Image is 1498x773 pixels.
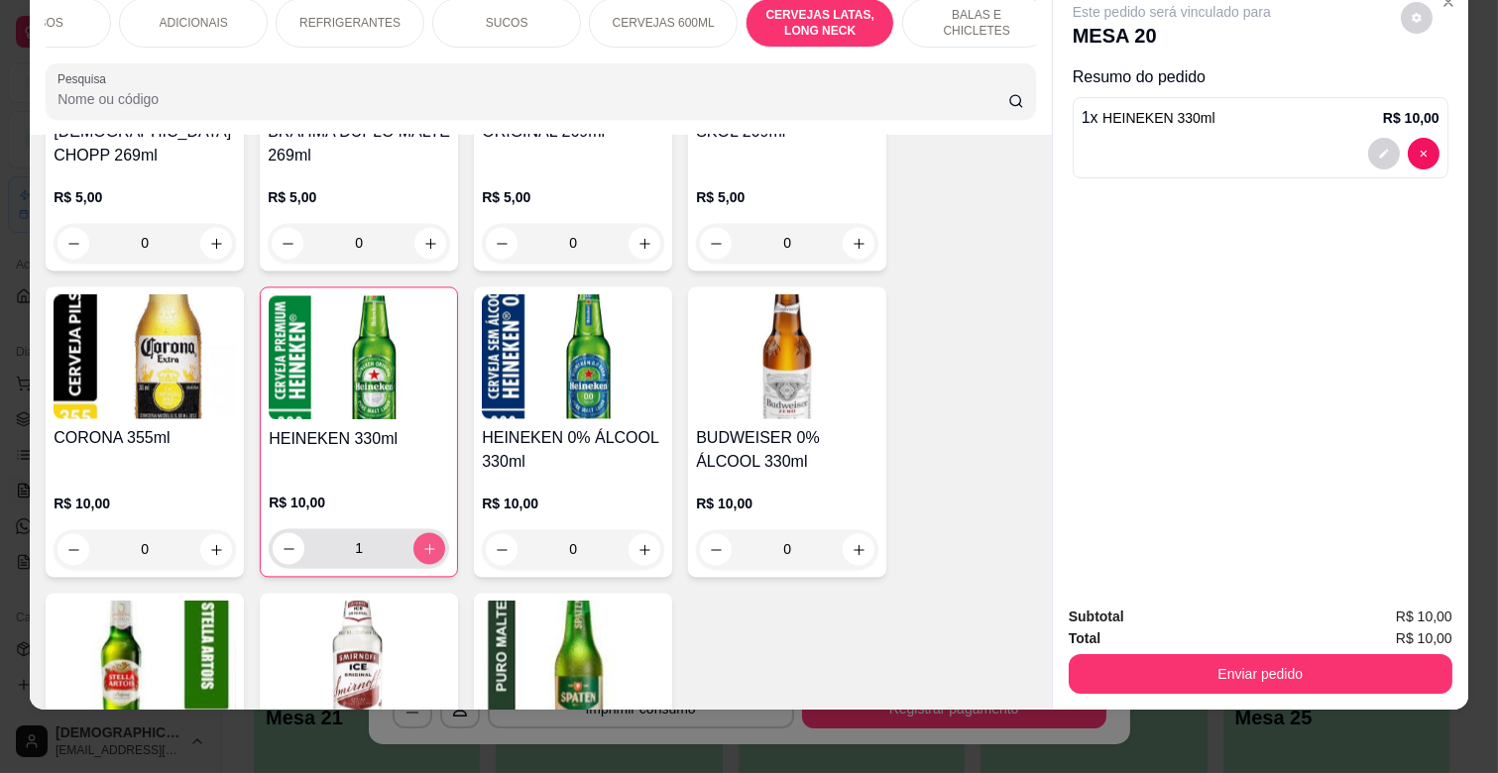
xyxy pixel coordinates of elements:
input: Pesquisa [58,89,1008,109]
h4: CORONA 355ml [54,426,236,450]
button: increase-product-quantity [843,533,874,565]
button: increase-product-quantity [414,227,446,259]
label: Pesquisa [58,70,113,87]
img: product-image [54,294,236,418]
button: increase-product-quantity [200,533,232,565]
button: increase-product-quantity [413,532,445,564]
p: MESA 20 [1073,22,1271,50]
p: R$ 5,00 [54,187,236,207]
h4: BRAHMA DUPLO MALTE 269ml [268,120,450,167]
button: decrease-product-quantity [486,533,518,565]
strong: Total [1069,630,1100,646]
button: decrease-product-quantity [1368,138,1400,169]
img: product-image [268,601,450,724]
h4: BUDWEISER 0% ÁLCOOL 330ml [696,426,878,474]
p: R$ 5,00 [268,187,450,207]
button: decrease-product-quantity [700,227,732,259]
p: R$ 5,00 [482,187,664,207]
button: increase-product-quantity [200,227,232,259]
img: product-image [54,601,236,724]
p: R$ 10,00 [482,494,664,513]
button: decrease-product-quantity [486,227,518,259]
p: R$ 5,00 [696,187,878,207]
p: R$ 10,00 [269,493,449,512]
img: product-image [482,294,664,418]
button: decrease-product-quantity [272,227,303,259]
span: R$ 10,00 [1396,627,1452,649]
strong: Subtotal [1069,608,1124,624]
h4: HEINEKEN 0% ÁLCOOL 330ml [482,426,664,474]
h4: HEINEKEN 330ml [269,427,449,451]
p: Resumo do pedido [1073,65,1448,89]
button: decrease-product-quantity [1408,138,1440,169]
span: R$ 10,00 [1396,606,1452,627]
button: Enviar pedido [1069,654,1452,694]
img: product-image [269,295,449,419]
button: increase-product-quantity [629,227,660,259]
p: REFRIGERANTES [299,15,401,31]
button: increase-product-quantity [843,227,874,259]
p: 1 x [1082,106,1215,130]
button: decrease-product-quantity [58,533,89,565]
p: R$ 10,00 [696,494,878,513]
img: product-image [482,601,664,724]
p: CERVEJAS LATAS, LONG NECK [762,7,877,39]
button: increase-product-quantity [629,533,660,565]
h4: [DEMOGRAPHIC_DATA] CHOPP 269ml [54,120,236,167]
p: SUCOS [486,15,528,31]
span: HEINEKEN 330ml [1102,110,1215,126]
button: decrease-product-quantity [58,227,89,259]
button: decrease-product-quantity [1401,2,1433,34]
p: R$ 10,00 [1383,108,1440,128]
p: ADICIONAIS [160,15,228,31]
button: decrease-product-quantity [700,533,732,565]
p: Este pedido será vinculado para [1073,2,1271,22]
p: R$ 10,00 [54,494,236,513]
p: BALAS E CHICLETES [919,7,1034,39]
p: CERVEJAS 600ML [613,15,715,31]
button: decrease-product-quantity [273,532,304,564]
img: product-image [696,294,878,418]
